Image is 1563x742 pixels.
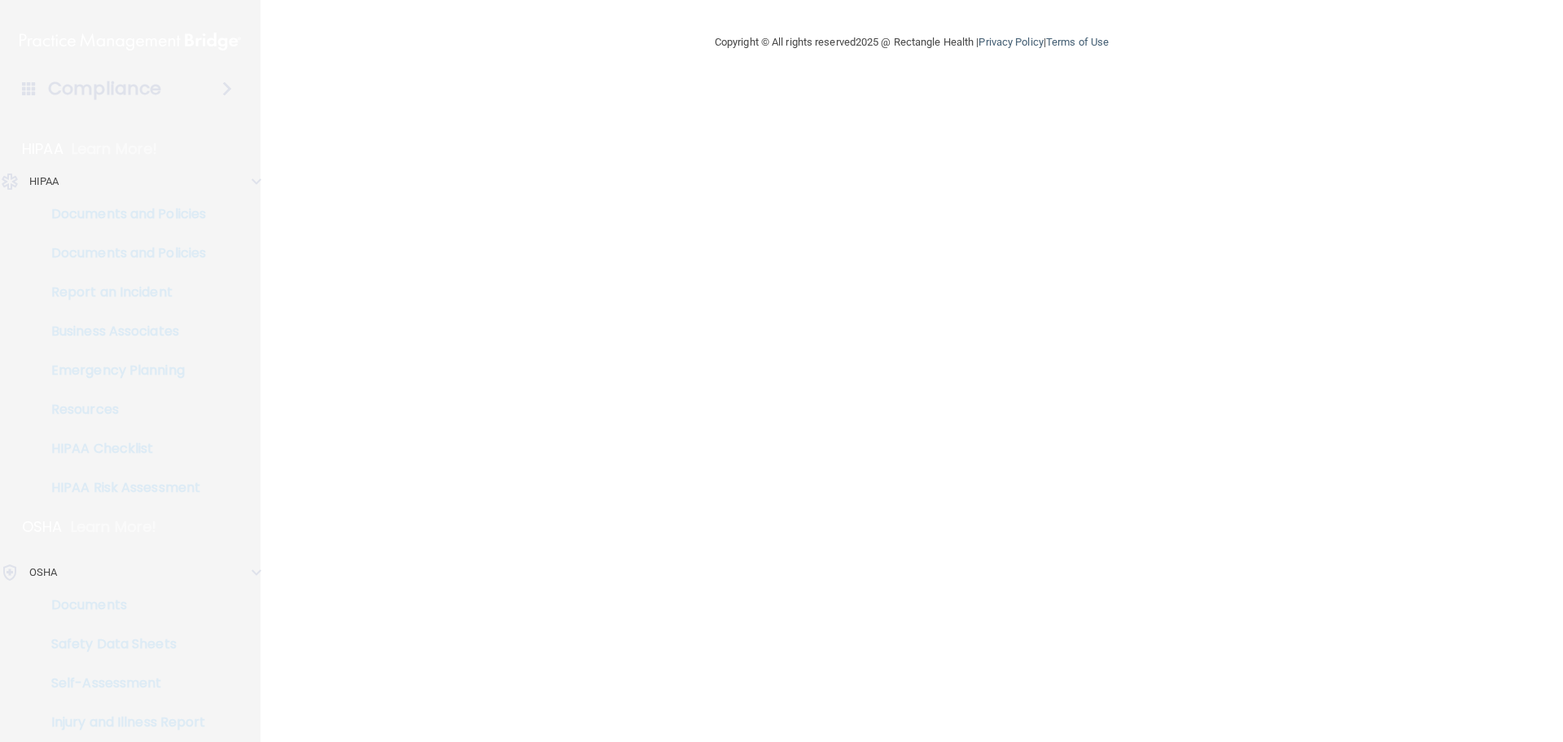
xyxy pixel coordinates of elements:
p: Safety Data Sheets [11,636,233,652]
p: OSHA [22,517,63,537]
p: HIPAA Risk Assessment [11,480,233,496]
h4: Compliance [48,77,161,100]
p: HIPAA Checklist [11,441,233,457]
img: PMB logo [20,25,241,58]
p: Resources [11,402,233,418]
p: Documents [11,597,233,613]
p: Emergency Planning [11,362,233,379]
p: HIPAA [22,139,63,159]
a: Privacy Policy [979,36,1043,48]
div: Copyright © All rights reserved 2025 @ Rectangle Health | | [615,16,1209,68]
p: Documents and Policies [11,206,233,222]
p: Learn More! [72,139,158,159]
p: Self-Assessment [11,675,233,692]
p: HIPAA [29,172,59,191]
p: Report an Incident [11,284,233,301]
p: Business Associates [11,323,233,340]
p: Documents and Policies [11,245,233,261]
p: OSHA [29,563,57,582]
p: Injury and Illness Report [11,714,233,731]
a: Terms of Use [1046,36,1109,48]
p: Learn More! [71,517,157,537]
